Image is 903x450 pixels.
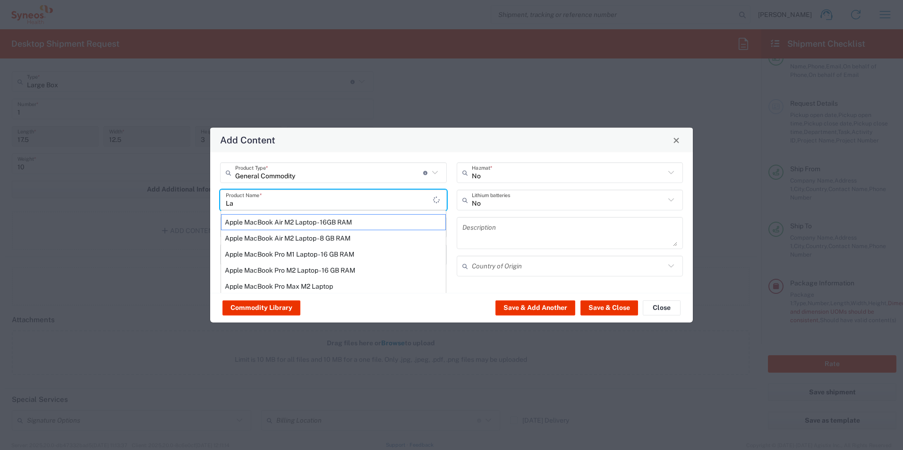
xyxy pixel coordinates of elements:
button: Close [643,300,681,315]
div: Apple MacBook Pro M1 Laptop - 16 GB RAM [221,246,446,262]
h4: Add Content [220,133,275,147]
button: Commodity Library [222,300,300,315]
div: Apple MacBook Pro Max M2 Laptop [221,278,446,294]
div: Apple MacBook Air M2 Laptop - 16GB RAM [221,214,446,230]
button: Save & Close [580,300,638,315]
div: Apple MacBook Air M2 Laptop - 8 GB RAM [221,230,446,246]
button: Save & Add Another [495,300,575,315]
div: Apple MacBook Pro M2 Laptop - 16 GB RAM [221,262,446,278]
button: Close [670,133,683,147]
